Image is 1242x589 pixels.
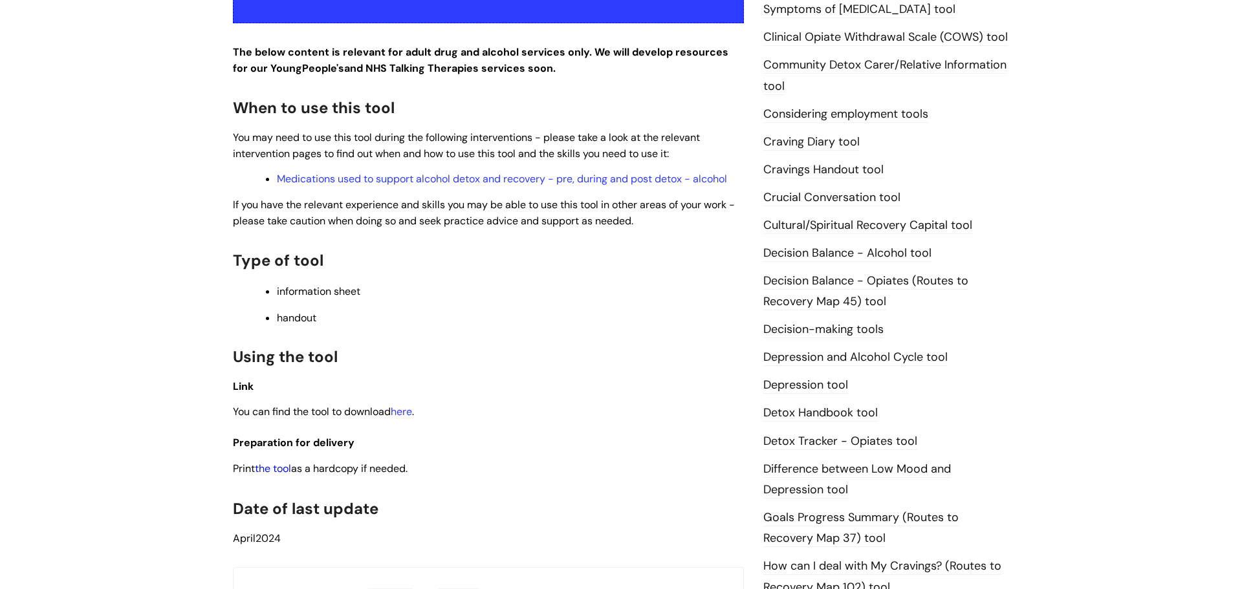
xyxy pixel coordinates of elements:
span: . [412,405,414,418]
span: 2024 [233,531,281,545]
span: You can find the tool to download [233,405,391,418]
span: When to use this tool [233,98,395,118]
span: Link [233,380,254,393]
span: as a hardcopy if needed. [291,462,408,475]
a: here [391,405,412,418]
span: Date of last update [233,498,378,519]
strong: People's [302,61,344,75]
strong: The below content is relevant for adult drug and alcohol services only. We will develop resources... [233,45,728,75]
a: Medications used to support alcohol detox and recovery - pre, during and post detox - alcohol [277,172,727,186]
span: Preparation for delivery [233,436,354,449]
span: handout [277,311,316,325]
a: Craving Diary tool [763,134,860,151]
a: Detox Handbook tool [763,405,878,422]
a: Decision Balance - Opiates (Routes to Recovery Map 45) tool [763,273,968,310]
a: Detox Tracker - Opiates tool [763,433,917,450]
a: Clinical Opiate Withdrawal Scale (COWS) tool [763,29,1008,46]
a: Depression tool [763,377,848,394]
a: Cultural/Spiritual Recovery Capital tool [763,217,972,234]
a: the tool [255,462,291,475]
a: Decision-making tools [763,321,884,338]
span: You may need to use this tool during the following interventions - please take a look at the rele... [233,131,700,160]
span: April [233,531,256,545]
span: Print [233,462,255,475]
span: information sheet [277,284,360,298]
a: Cravings Handout tool [763,162,884,178]
a: Community Detox Carer/Relative Information tool [763,57,1007,94]
span: Type of tool [233,250,323,270]
span: If you have the relevant experience and skills you may be able to use this tool in other areas of... [233,198,735,228]
a: Depression and Alcohol Cycle tool [763,349,948,366]
a: Crucial Conversation tool [763,189,900,206]
a: Goals Progress Summary (Routes to Recovery Map 37) tool [763,509,959,547]
a: Considering employment tools [763,106,928,123]
a: Decision Balance - Alcohol tool [763,245,931,262]
a: Difference between Low Mood and Depression tool [763,461,951,498]
span: Using the tool [233,347,338,367]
